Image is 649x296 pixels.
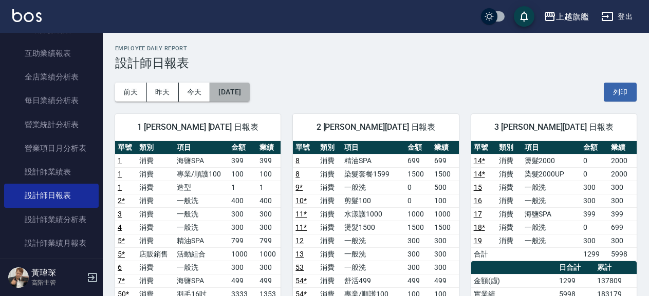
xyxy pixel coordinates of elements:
td: 消費 [496,207,522,221]
td: 100 [229,167,257,181]
td: 300 [432,261,458,274]
td: 消費 [137,207,174,221]
td: 499 [229,274,257,287]
button: 上越旗艦 [540,6,593,27]
td: 300 [581,194,609,207]
td: 300 [257,221,281,234]
td: 1 [257,181,281,194]
th: 業績 [608,141,637,154]
p: 高階主管 [31,278,84,287]
td: 300 [405,234,432,247]
td: 消費 [496,194,522,207]
td: 一般洗 [174,221,229,234]
td: 舒活499 [342,274,404,287]
h3: 設計師日報表 [115,56,637,70]
td: 300 [608,234,637,247]
a: 12 [295,236,304,245]
button: 列印 [604,83,637,102]
td: 消費 [137,167,174,181]
td: 一般洗 [522,194,581,207]
td: 1500 [432,221,458,234]
td: 消費 [137,234,174,247]
td: 400 [257,194,281,207]
td: 0 [581,154,609,167]
a: 1 [118,156,122,165]
td: 1000 [229,247,257,261]
td: 300 [581,181,609,194]
button: 昨天 [147,83,179,102]
th: 單號 [471,141,496,154]
a: 設計師業績表 [4,160,99,184]
td: 金額(虛) [471,274,557,287]
a: 營業項目月分析表 [4,136,99,160]
a: 3 [118,210,122,218]
a: 6 [118,263,122,271]
td: 1299 [581,247,609,261]
td: 消費 [137,194,174,207]
td: 499 [257,274,281,287]
td: 300 [229,207,257,221]
div: 上越旗艦 [556,10,589,23]
td: 海鹽SPA [174,274,229,287]
td: 499 [405,274,432,287]
td: 消費 [318,274,342,287]
td: 300 [405,261,432,274]
th: 類別 [137,141,174,154]
td: 一般洗 [342,181,404,194]
td: 水漾護1000 [342,207,404,221]
td: 消費 [318,221,342,234]
th: 金額 [581,141,609,154]
td: 699 [432,154,458,167]
th: 項目 [522,141,581,154]
th: 累計 [595,261,637,274]
td: 消費 [318,261,342,274]
td: 0 [405,194,432,207]
td: 活動組合 [174,247,229,261]
td: 799 [229,234,257,247]
td: 300 [432,234,458,247]
a: 4 [118,223,122,231]
td: 100 [257,167,281,181]
td: 300 [257,261,281,274]
td: 消費 [137,261,174,274]
td: 300 [257,207,281,221]
td: 消費 [137,154,174,167]
a: 8 [295,170,300,178]
td: 一般洗 [174,194,229,207]
td: 剪髮100 [342,194,404,207]
button: 登出 [597,7,637,26]
td: 2000 [608,154,637,167]
td: 消費 [496,167,522,181]
td: 799 [257,234,281,247]
a: 16 [474,196,482,205]
td: 100 [432,194,458,207]
h2: Employee Daily Report [115,45,637,52]
button: 前天 [115,83,147,102]
td: 399 [229,154,257,167]
a: 1 [118,170,122,178]
a: 每日業績分析表 [4,89,99,112]
td: 300 [581,234,609,247]
td: 0 [581,221,609,234]
th: 類別 [496,141,522,154]
td: 消費 [318,207,342,221]
td: 一般洗 [174,261,229,274]
td: 1500 [432,167,458,181]
td: 精油SPA [342,154,404,167]
a: 1 [118,183,122,191]
td: 699 [405,154,432,167]
td: 合計 [471,247,496,261]
td: 5998 [608,247,637,261]
th: 單號 [115,141,137,154]
th: 金額 [229,141,257,154]
span: 3 [PERSON_NAME][DATE] 日報表 [484,122,624,132]
td: 1000 [432,207,458,221]
th: 金額 [405,141,432,154]
td: 消費 [496,181,522,194]
a: 15 [474,183,482,191]
td: 染髮套餐1599 [342,167,404,181]
td: 300 [608,181,637,194]
a: 19 [474,236,482,245]
td: 專業/順護100 [174,167,229,181]
td: 一般洗 [342,234,404,247]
